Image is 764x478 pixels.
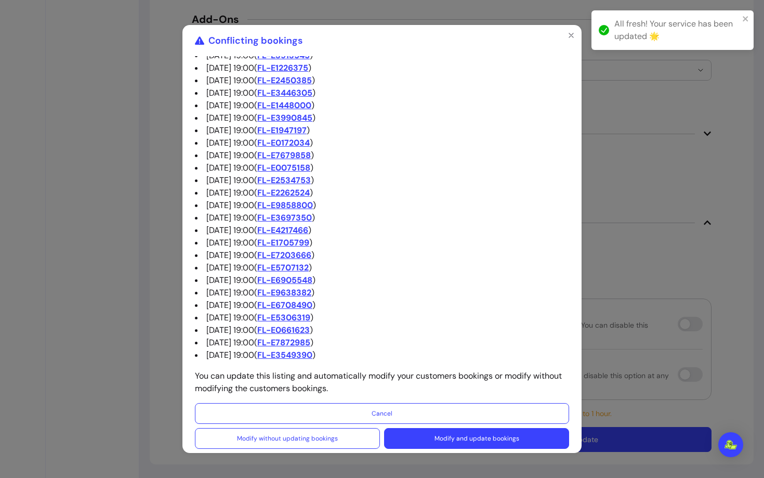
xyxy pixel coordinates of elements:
button: Modify without updating bookings [195,428,380,449]
span: FL-E0075158 [257,162,310,173]
span: FL-E9638382 [257,287,311,298]
li: [DATE] 19:00 ( ) [195,349,569,361]
span: FL-E7679858 [257,150,311,161]
li: [DATE] 19:00 ( ) [195,137,569,149]
li: [DATE] 19:00 ( ) [195,124,569,137]
span: FL-E1705799 [257,237,309,248]
li: [DATE] 19:00 ( ) [195,249,569,262]
span: FL-E3697350 [257,212,312,223]
li: [DATE] 19:00 ( ) [195,274,569,287]
button: Cancel [195,403,569,424]
li: [DATE] 19:00 ( ) [195,324,569,337]
span: FL-E5707132 [257,262,309,273]
span: FL-E2534753 [257,175,311,186]
span: FL-E1226375 [257,62,308,73]
li: [DATE] 19:00 ( ) [195,62,569,74]
span: FL-E6708490 [257,300,312,311]
span: FL-E1947197 [257,125,307,136]
li: [DATE] 19:00 ( ) [195,87,569,99]
li: [DATE] 19:00 ( ) [195,287,569,299]
li: [DATE] 19:00 ( ) [195,299,569,312]
li: [DATE] 19:00 ( ) [195,212,569,224]
div: Open Intercom Messenger [718,432,743,457]
li: [DATE] 19:00 ( ) [195,112,569,124]
li: [DATE] 19:00 ( ) [195,187,569,199]
li: [DATE] 19:00 ( ) [195,337,569,349]
span: FL-E5306319 [257,312,310,323]
span: FL-E2262524 [257,187,310,198]
button: Modify and update bookings [384,428,569,449]
span: FL-E3990845 [257,112,312,123]
li: [DATE] 19:00 ( ) [195,174,569,187]
li: [DATE] 19:00 ( ) [195,149,569,162]
p: You can update this listing and automatically modify your customers bookings or modify without mo... [195,370,569,395]
span: FL-E4217466 [257,225,308,236]
span: FL-E3549390 [257,350,312,360]
span: FL-E0172034 [257,137,310,148]
li: [DATE] 19:00 ( ) [195,162,569,174]
span: FL-E7203666 [257,250,311,261]
button: Close [563,27,579,44]
span: FL-E6905548 [257,275,312,286]
li: [DATE] 19:00 ( ) [195,74,569,87]
button: close [742,15,749,23]
li: [DATE] 19:00 ( ) [195,224,569,237]
span: FL-E1448000 [257,100,311,111]
div: Conflicting bookings [195,33,302,48]
span: FL-E9858800 [257,200,313,211]
li: [DATE] 19:00 ( ) [195,199,569,212]
div: All fresh! Your service has been updated 🌟 [614,18,739,43]
span: FL-E0661623 [257,325,310,335]
span: FL-E2450385 [257,75,312,86]
li: [DATE] 19:00 ( ) [195,237,569,249]
li: [DATE] 19:00 ( ) [195,99,569,112]
span: FL-E7872985 [257,337,310,348]
span: FL-E3446305 [257,87,312,98]
li: [DATE] 19:00 ( ) [195,312,569,324]
li: [DATE] 19:00 ( ) [195,262,569,274]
